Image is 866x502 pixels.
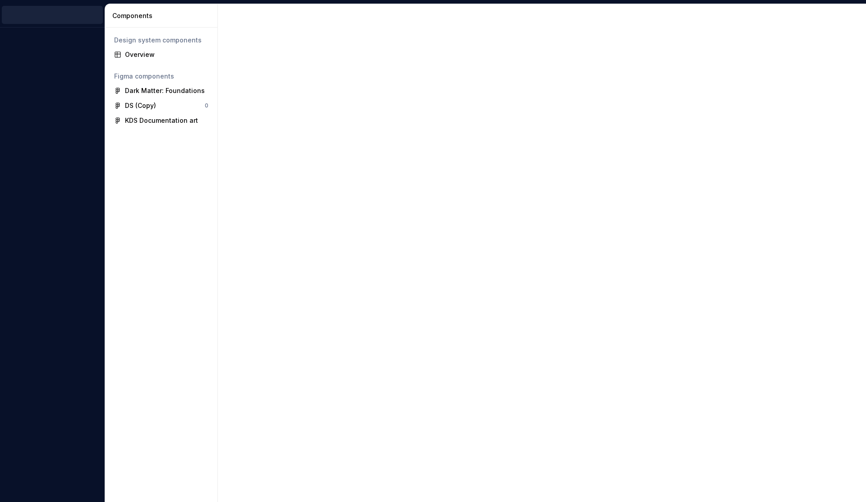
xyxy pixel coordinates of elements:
[125,86,205,95] div: Dark Matter: Foundations
[114,36,208,45] div: Design system components
[111,98,212,113] a: DS (Copy)0
[125,101,156,110] div: DS (Copy)
[205,102,208,109] div: 0
[125,116,198,125] div: KDS Documentation art
[111,47,212,62] a: Overview
[112,11,214,20] div: Components
[111,113,212,128] a: KDS Documentation art
[114,72,208,81] div: Figma components
[125,50,208,59] div: Overview
[111,84,212,98] a: Dark Matter: Foundations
